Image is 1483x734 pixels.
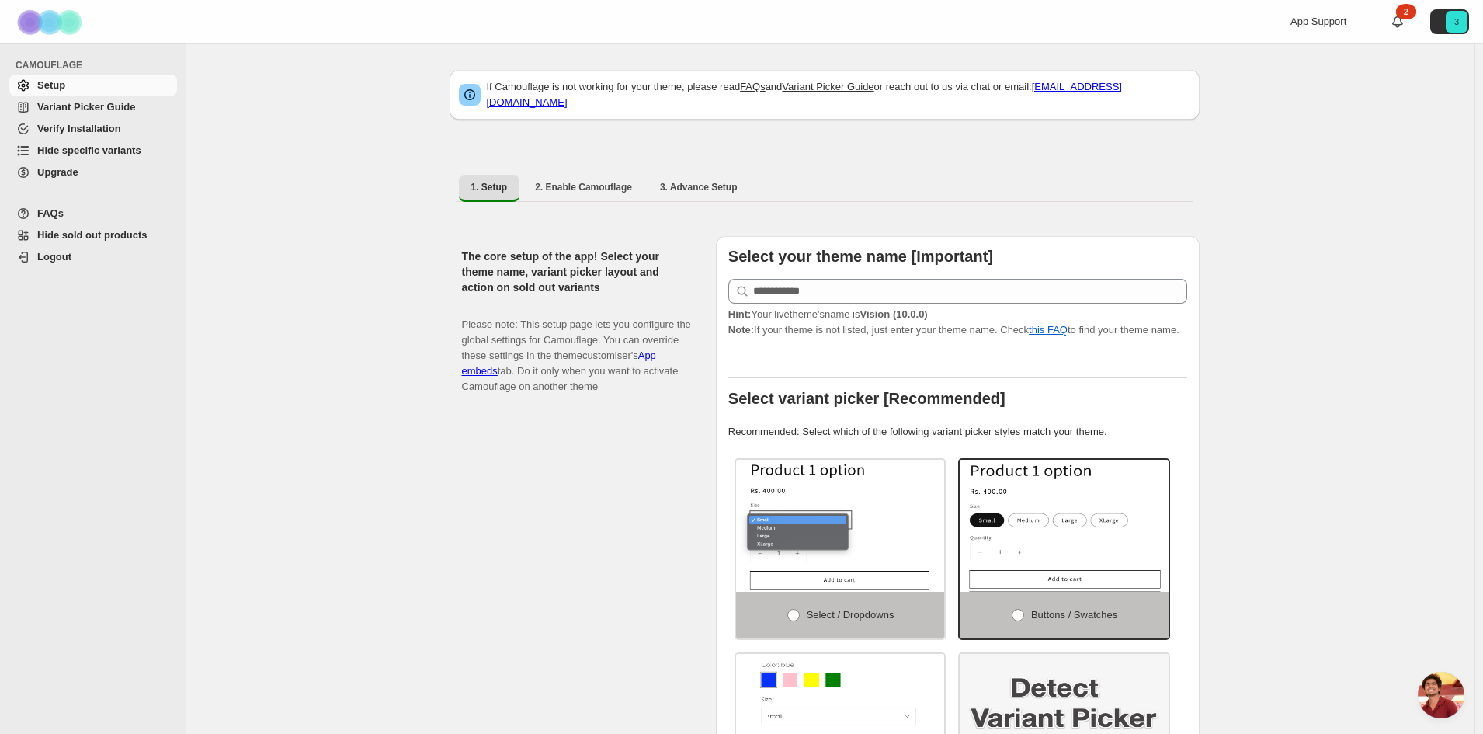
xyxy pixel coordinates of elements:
strong: Hint: [728,308,752,320]
span: Select / Dropdowns [807,609,894,621]
a: Variant Picker Guide [9,96,177,118]
p: If your theme is not listed, just enter your theme name. Check to find your theme name. [728,307,1187,338]
a: FAQs [740,81,766,92]
a: Variant Picker Guide [782,81,873,92]
img: Select / Dropdowns [736,460,945,592]
p: If Camouflage is not working for your theme, please read and or reach out to us via chat or email: [487,79,1190,110]
span: Setup [37,79,65,91]
span: 2. Enable Camouflage [535,181,632,193]
a: Verify Installation [9,118,177,140]
a: FAQs [9,203,177,224]
span: CAMOUFLAGE [16,59,179,71]
span: FAQs [37,207,64,219]
a: Hide sold out products [9,224,177,246]
b: Select your theme name [Important] [728,248,993,265]
a: Upgrade [9,162,177,183]
a: this FAQ [1029,324,1068,336]
img: Buttons / Swatches [960,460,1169,592]
span: Avatar with initials 3 [1446,11,1467,33]
span: Verify Installation [37,123,121,134]
span: Upgrade [37,166,78,178]
span: 3. Advance Setup [660,181,738,193]
a: Hide specific variants [9,140,177,162]
span: 1. Setup [471,181,508,193]
span: Hide sold out products [37,229,148,241]
div: 2 [1396,4,1416,19]
span: Variant Picker Guide [37,101,135,113]
p: Please note: This setup page lets you configure the global settings for Camouflage. You can overr... [462,301,691,395]
a: 2 [1390,14,1405,30]
span: App Support [1290,16,1346,27]
a: Setup [9,75,177,96]
div: Open chat [1418,672,1464,718]
text: 3 [1454,17,1459,26]
a: Logout [9,246,177,268]
img: Camouflage [12,1,90,43]
button: Avatar with initials 3 [1430,9,1469,34]
span: Logout [37,251,71,263]
span: Your live theme's name is [728,308,928,320]
span: Hide specific variants [37,144,141,156]
p: Recommended: Select which of the following variant picker styles match your theme. [728,424,1187,440]
h2: The core setup of the app! Select your theme name, variant picker layout and action on sold out v... [462,249,691,295]
b: Select variant picker [Recommended] [728,390,1005,407]
span: Buttons / Swatches [1031,609,1117,621]
strong: Vision (10.0.0) [860,308,927,320]
strong: Note: [728,324,754,336]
